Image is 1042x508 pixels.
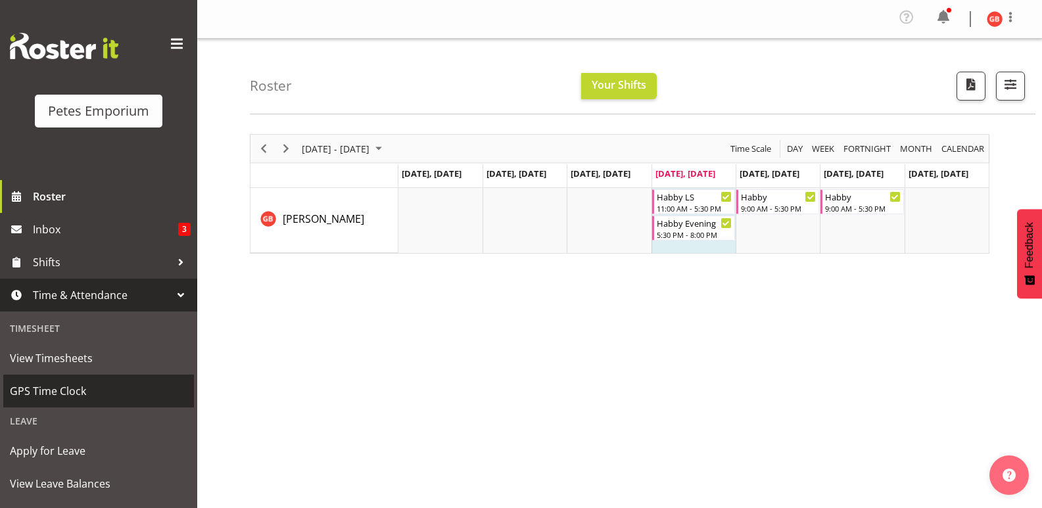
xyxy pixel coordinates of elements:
button: Previous [255,141,273,157]
a: [PERSON_NAME] [283,211,364,227]
div: 9:00 AM - 5:30 PM [825,203,900,214]
button: Month [939,141,987,157]
span: [DATE], [DATE] [824,168,884,179]
h4: Roster [250,78,292,93]
button: September 01 - 07, 2025 [300,141,388,157]
div: Leave [3,407,194,434]
span: GPS Time Clock [10,381,187,401]
div: Habby [825,190,900,203]
span: Fortnight [842,141,892,157]
span: [DATE], [DATE] [571,168,630,179]
div: Gillian Byford"s event - Habby LS Begin From Thursday, September 4, 2025 at 11:00:00 AM GMT+12:00... [652,189,735,214]
button: Next [277,141,295,157]
span: Apply for Leave [10,441,187,461]
div: Gillian Byford"s event - Habby Begin From Saturday, September 6, 2025 at 9:00:00 AM GMT+12:00 End... [820,189,903,214]
div: 11:00 AM - 5:30 PM [657,203,732,214]
div: Previous [252,135,275,162]
span: Inbox [33,219,178,239]
span: [DATE], [DATE] [655,168,715,179]
span: [PERSON_NAME] [283,212,364,226]
span: calendar [940,141,985,157]
span: [DATE], [DATE] [486,168,546,179]
button: Timeline Week [810,141,837,157]
div: 5:30 PM - 8:00 PM [657,229,732,240]
div: Timeline Week of September 4, 2025 [250,134,989,254]
span: Week [811,141,836,157]
span: Month [899,141,934,157]
span: Time & Attendance [33,285,171,305]
span: Roster [33,187,191,206]
span: View Leave Balances [10,474,187,494]
span: Your Shifts [592,78,646,92]
button: Download a PDF of the roster according to the set date range. [957,72,985,101]
a: View Leave Balances [3,467,194,500]
a: Apply for Leave [3,434,194,467]
button: Filter Shifts [996,72,1025,101]
button: Time Scale [728,141,774,157]
img: Rosterit website logo [10,33,118,59]
span: 3 [178,223,191,236]
table: Timeline Week of September 4, 2025 [398,188,989,253]
button: Timeline Day [785,141,805,157]
span: [DATE], [DATE] [740,168,799,179]
span: Shifts [33,252,171,272]
span: Day [786,141,804,157]
span: [DATE] - [DATE] [300,141,371,157]
span: [DATE], [DATE] [402,168,462,179]
div: Petes Emporium [48,101,149,121]
div: Gillian Byford"s event - Habby Begin From Friday, September 5, 2025 at 9:00:00 AM GMT+12:00 Ends ... [736,189,819,214]
span: Feedback [1024,222,1035,268]
span: Time Scale [729,141,772,157]
button: Fortnight [841,141,893,157]
div: Habby [741,190,816,203]
span: View Timesheets [10,348,187,368]
span: [DATE], [DATE] [909,168,968,179]
a: GPS Time Clock [3,375,194,407]
div: Habby Evening [657,216,732,229]
a: View Timesheets [3,342,194,375]
button: Your Shifts [581,73,657,99]
img: gillian-byford11184.jpg [987,11,1003,27]
div: Timesheet [3,315,194,342]
div: 9:00 AM - 5:30 PM [741,203,816,214]
button: Timeline Month [898,141,935,157]
td: Gillian Byford resource [250,188,398,253]
div: Habby LS [657,190,732,203]
button: Feedback - Show survey [1017,209,1042,298]
div: Next [275,135,297,162]
img: help-xxl-2.png [1003,469,1016,482]
div: Gillian Byford"s event - Habby Evening Begin From Thursday, September 4, 2025 at 5:30:00 PM GMT+1... [652,216,735,241]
